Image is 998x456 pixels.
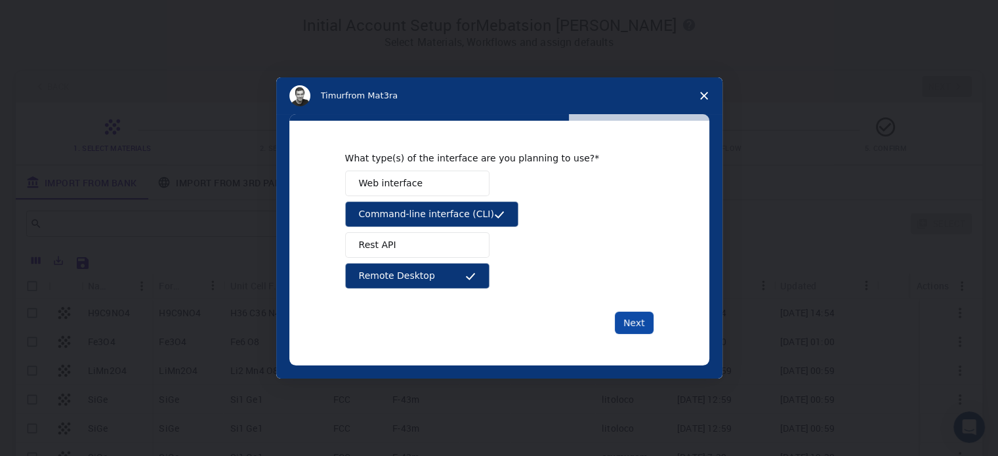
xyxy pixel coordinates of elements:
[345,201,518,227] button: Command-line interface (CLI)
[345,171,489,196] button: Web interface
[359,176,423,190] span: Web interface
[615,312,654,334] button: Next
[26,9,73,21] span: Support
[686,77,722,114] span: Close survey
[345,263,489,289] button: Remote Desktop
[321,91,345,100] span: Timur
[359,207,494,221] span: Command-line interface (CLI)
[289,85,310,106] img: Profile image for Timur
[345,152,634,164] div: What type(s) of the interface are you planning to use?
[359,269,435,283] span: Remote Desktop
[345,91,398,100] span: from Mat3ra
[359,238,396,252] span: Rest API
[345,232,489,258] button: Rest API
